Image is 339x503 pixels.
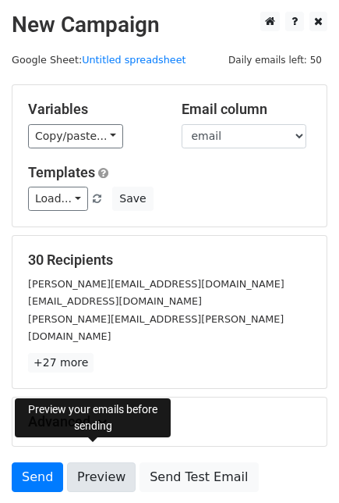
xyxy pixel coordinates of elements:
[261,428,339,503] iframe: Chat Widget
[223,54,327,66] a: Daily emails left: 50
[139,462,258,492] a: Send Test Email
[28,353,94,373] a: +27 more
[12,54,186,66] small: Google Sheet:
[182,101,312,118] h5: Email column
[28,313,284,343] small: [PERSON_NAME][EMAIL_ADDRESS][PERSON_NAME][DOMAIN_NAME]
[28,187,88,211] a: Load...
[67,462,136,492] a: Preview
[15,398,171,437] div: Preview your emails before sending
[12,462,63,492] a: Send
[28,124,123,148] a: Copy/paste...
[28,278,284,290] small: [PERSON_NAME][EMAIL_ADDRESS][DOMAIN_NAME]
[12,12,327,38] h2: New Campaign
[28,101,158,118] h5: Variables
[82,54,185,66] a: Untitled spreadsheet
[28,251,311,269] h5: 30 Recipients
[28,164,95,180] a: Templates
[112,187,153,211] button: Save
[28,295,202,307] small: [EMAIL_ADDRESS][DOMAIN_NAME]
[223,52,327,69] span: Daily emails left: 50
